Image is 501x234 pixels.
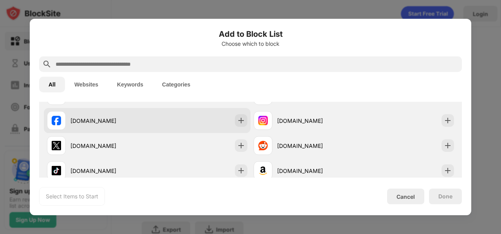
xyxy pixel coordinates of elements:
div: [DOMAIN_NAME] [70,142,147,150]
div: Select Items to Start [46,193,98,200]
button: Categories [153,77,200,92]
img: favicons [52,141,61,150]
div: [DOMAIN_NAME] [277,142,354,150]
img: favicons [258,166,268,175]
div: Choose which to block [39,41,462,47]
img: favicons [258,116,268,125]
button: All [39,77,65,92]
img: favicons [52,116,61,125]
div: Cancel [396,193,415,200]
div: [DOMAIN_NAME] [70,117,147,125]
button: Websites [65,77,108,92]
button: Keywords [108,77,153,92]
div: [DOMAIN_NAME] [277,167,354,175]
div: Done [438,193,452,200]
div: [DOMAIN_NAME] [277,117,354,125]
img: search.svg [42,59,52,69]
img: favicons [52,166,61,175]
h6: Add to Block List [39,28,462,40]
div: [DOMAIN_NAME] [70,167,147,175]
img: favicons [258,141,268,150]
